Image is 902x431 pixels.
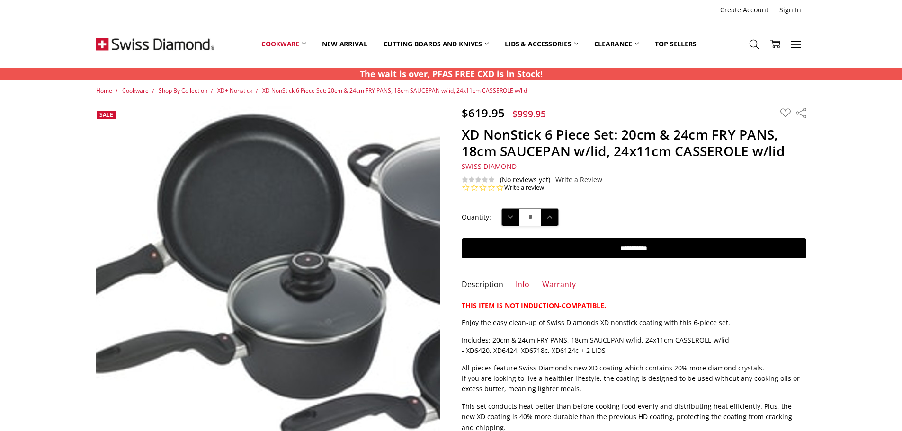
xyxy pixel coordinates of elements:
a: XD NonStick 6 Piece Set: 20cm & 24cm FRY PANS, 18cm SAUCEPAN w/lid, 24x11cm CASSEROLE w/lid [262,87,527,95]
span: $619.95 [462,105,505,121]
a: Description [462,280,503,290]
a: Cutting boards and knives [375,23,497,65]
a: Write a review [504,184,544,192]
a: XD+ Nonstick [217,87,252,95]
span: Sale [99,111,113,119]
span: Swiss Diamond [462,162,517,171]
label: Quantity: [462,212,491,222]
a: Create Account [715,3,774,17]
p: The wait is over, PFAS FREE CXD is in Stock! [360,68,543,80]
a: Lids & Accessories [497,23,586,65]
span: (No reviews yet) [500,176,550,184]
img: Free Shipping On Every Order [96,20,214,68]
h1: XD NonStick 6 Piece Set: 20cm & 24cm FRY PANS, 18cm SAUCEPAN w/lid, 24x11cm CASSEROLE w/lid [462,126,806,159]
a: New arrival [314,23,375,65]
a: Sign In [774,3,806,17]
a: Home [96,87,112,95]
a: Cookware [122,87,149,95]
a: Clearance [586,23,647,65]
p: All pieces feature Swiss Diamond's new XD coating which contains 20% more diamond crystals. If yo... [462,363,806,395]
a: Cookware [253,23,314,65]
span: $999.95 [512,107,546,120]
a: Write a Review [555,176,602,184]
a: Info [516,280,529,290]
p: Enjoy the easy clean-up of Swiss Diamonds XD nonstick coating with this 6-piece set. [462,317,806,328]
a: Top Sellers [647,23,704,65]
strong: THIS ITEM IS NOT INDUCTION-COMPATIBLE. [462,301,606,310]
a: Shop By Collection [159,87,207,95]
p: Includes: 20cm & 24cm FRY PANS, 18cm SAUCEPAN w/lid, 24x11cm CASSEROLE w/lid - XD6420, XD6424, XD... [462,335,806,356]
a: Warranty [542,280,576,290]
